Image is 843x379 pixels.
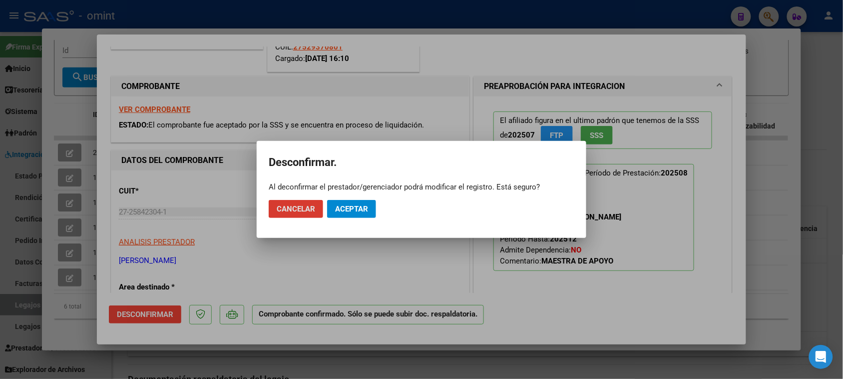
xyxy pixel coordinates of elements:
div: Al deconfirmar el prestador/gerenciador podrá modificar el registro. Está seguro? [269,182,574,192]
div: Open Intercom Messenger [809,345,833,369]
span: Aceptar [335,204,368,213]
button: Cancelar [269,200,323,218]
span: Cancelar [277,204,315,213]
button: Aceptar [327,200,376,218]
h2: Desconfirmar. [269,153,574,172]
